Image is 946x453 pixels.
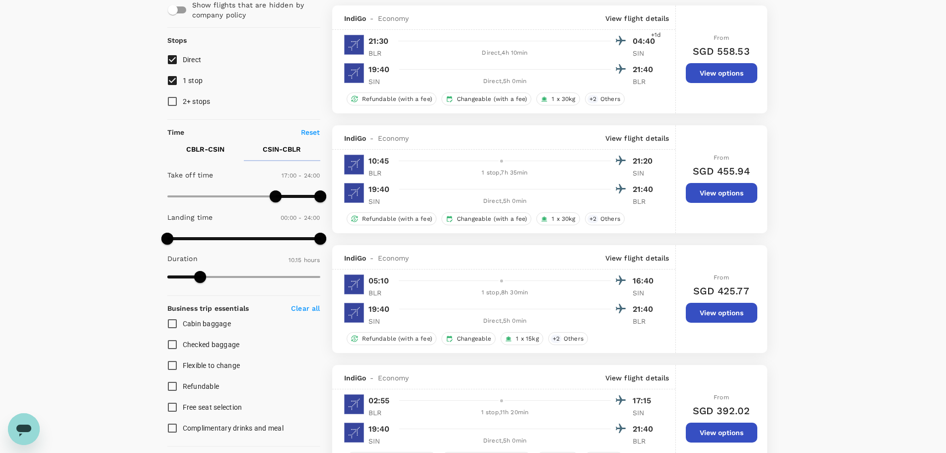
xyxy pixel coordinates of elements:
div: Changeable [441,332,496,345]
span: + 2 [587,215,598,223]
span: Complimentary drinks and meal [183,424,284,432]
iframe: Button to launch messaging window [8,413,40,445]
p: 16:40 [633,275,657,287]
div: Refundable (with a fee) [347,332,437,345]
p: SIN [368,196,393,206]
span: Direct [183,56,202,64]
span: IndiGo [344,13,366,23]
span: +1d [651,30,661,40]
p: 17:15 [633,395,657,407]
span: 17:00 - 24:00 [282,172,320,179]
button: View options [686,63,757,83]
p: 19:40 [368,183,390,195]
span: - [366,133,377,143]
div: Refundable (with a fee) [347,212,437,225]
span: Economy [378,253,409,263]
h6: SGD 425.77 [693,283,749,299]
p: 02:55 [368,395,390,407]
h6: SGD 392.02 [693,403,750,419]
strong: Stops [167,36,187,44]
div: 1 stop , 11h 20min [399,408,611,418]
div: Direct , 5h 0min [399,77,611,87]
p: BLR [633,77,657,87]
p: View flight details [605,133,669,143]
p: 19:40 [368,303,390,315]
span: Others [560,335,587,343]
p: 21:40 [633,64,657,76]
p: SIN [633,288,657,298]
h6: SGD 558.53 [693,43,750,59]
p: 21:40 [633,303,657,315]
p: SIN [633,48,657,58]
img: 6E [344,63,364,83]
p: 21:30 [368,35,389,47]
p: 05:10 [368,275,389,287]
span: Flexible to change [183,362,240,369]
p: View flight details [605,253,669,263]
span: Checked baggage [183,341,240,349]
span: IndiGo [344,133,366,143]
span: 1 x 30kg [548,215,579,223]
span: From [714,394,729,401]
div: Changeable (with a fee) [441,92,531,105]
span: 10.15 hours [289,257,320,264]
p: BLR [633,196,657,206]
p: Reset [301,127,320,137]
span: + 2 [551,335,562,343]
p: Duration [167,254,198,264]
p: 10:45 [368,155,389,167]
span: Refundable (with a fee) [358,95,436,103]
button: View options [686,423,757,443]
p: SIN [368,316,393,326]
img: 6E [344,35,364,55]
span: Refundable [183,382,219,390]
div: Changeable (with a fee) [441,212,531,225]
p: Time [167,127,185,137]
span: IndiGo [344,253,366,263]
p: 19:40 [368,64,390,76]
p: BLR [368,168,393,178]
button: View options [686,183,757,203]
p: SIN [368,436,393,446]
p: CSIN - CBLR [263,144,301,154]
span: Refundable (with a fee) [358,215,436,223]
img: 6E [344,155,364,175]
span: 1 stop [183,77,203,85]
img: 6E [344,274,364,294]
span: From [714,34,729,41]
p: SIN [633,408,657,418]
p: 19:40 [368,423,390,435]
span: Others [596,215,624,223]
p: 21:40 [633,423,657,435]
p: Landing time [167,212,213,222]
p: Clear all [291,303,320,313]
span: - [366,253,377,263]
img: 6E [344,423,364,443]
img: 6E [344,183,364,203]
p: Take off time [167,170,214,180]
span: Changeable (with a fee) [453,215,531,223]
span: Changeable [453,335,496,343]
div: Direct , 4h 10min [399,48,611,58]
span: 1 x 30kg [548,95,579,103]
span: IndiGo [344,373,366,383]
span: Cabin baggage [183,320,231,328]
button: View options [686,303,757,323]
div: Direct , 5h 0min [399,196,611,206]
span: + 2 [587,95,598,103]
div: 1 stop , 7h 35min [399,168,611,178]
p: BLR [368,48,393,58]
span: From [714,154,729,161]
div: 1 x 30kg [536,92,580,105]
div: Refundable (with a fee) [347,92,437,105]
div: Direct , 5h 0min [399,316,611,326]
img: 6E [344,394,364,414]
span: Economy [378,13,409,23]
div: +2Others [548,332,588,345]
span: Economy [378,373,409,383]
p: View flight details [605,13,669,23]
div: Direct , 5h 0min [399,436,611,446]
span: - [366,373,377,383]
span: 1 x 15kg [512,335,542,343]
p: SIN [633,168,657,178]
